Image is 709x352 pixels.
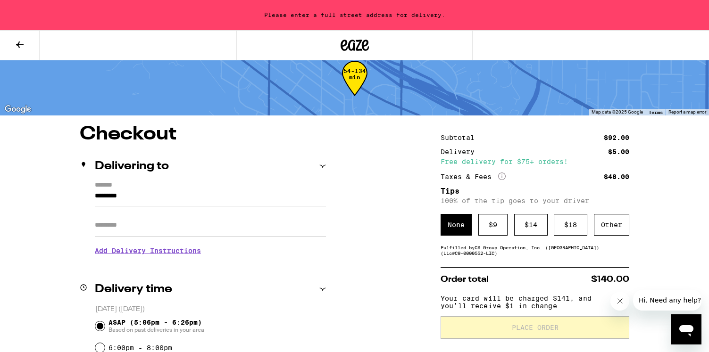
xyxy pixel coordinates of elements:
[95,161,169,172] h2: Delivering to
[633,290,701,311] iframe: Message from company
[668,109,706,115] a: Report a map error
[441,148,481,155] div: Delivery
[441,158,629,165] div: Free delivery for $75+ orders!
[2,103,33,115] img: Google
[342,68,367,103] div: 54-134 min
[441,134,481,141] div: Subtotal
[108,319,204,334] span: ASAP (5:06pm - 6:26pm)
[441,275,489,284] span: Order total
[514,214,548,236] div: $ 14
[95,262,326,269] p: We'll contact you at [PHONE_NUMBER] when we arrive
[441,172,506,181] div: Taxes & Fees
[95,240,326,262] h3: Add Delivery Instructions
[478,214,508,236] div: $ 9
[649,109,663,115] a: Terms
[95,284,172,295] h2: Delivery time
[592,109,643,115] span: Map data ©2025 Google
[441,197,629,205] p: 100% of the tip goes to your driver
[108,326,204,334] span: Based on past deliveries in your area
[441,214,472,236] div: None
[80,125,326,144] h1: Checkout
[2,103,33,115] a: Open this area in Google Maps (opens a new window)
[604,173,629,180] div: $48.00
[108,344,172,352] label: 6:00pm - 8:00pm
[441,245,629,256] div: Fulfilled by CS Group Operation, Inc. ([GEOGRAPHIC_DATA]) (Lic# C9-0000552-LIC )
[554,214,587,236] div: $ 18
[671,314,701,344] iframe: Button to launch messaging window
[441,291,618,310] span: Your card will be charged $141, and you’ll receive $1 in change
[95,305,326,314] p: [DATE] ([DATE])
[441,188,629,195] h5: Tips
[608,148,629,155] div: $5.00
[441,316,629,339] button: Place Order
[604,134,629,141] div: $92.00
[594,214,629,236] div: Other
[512,324,559,331] span: Place Order
[610,292,629,311] iframe: Close message
[591,275,629,284] span: $140.00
